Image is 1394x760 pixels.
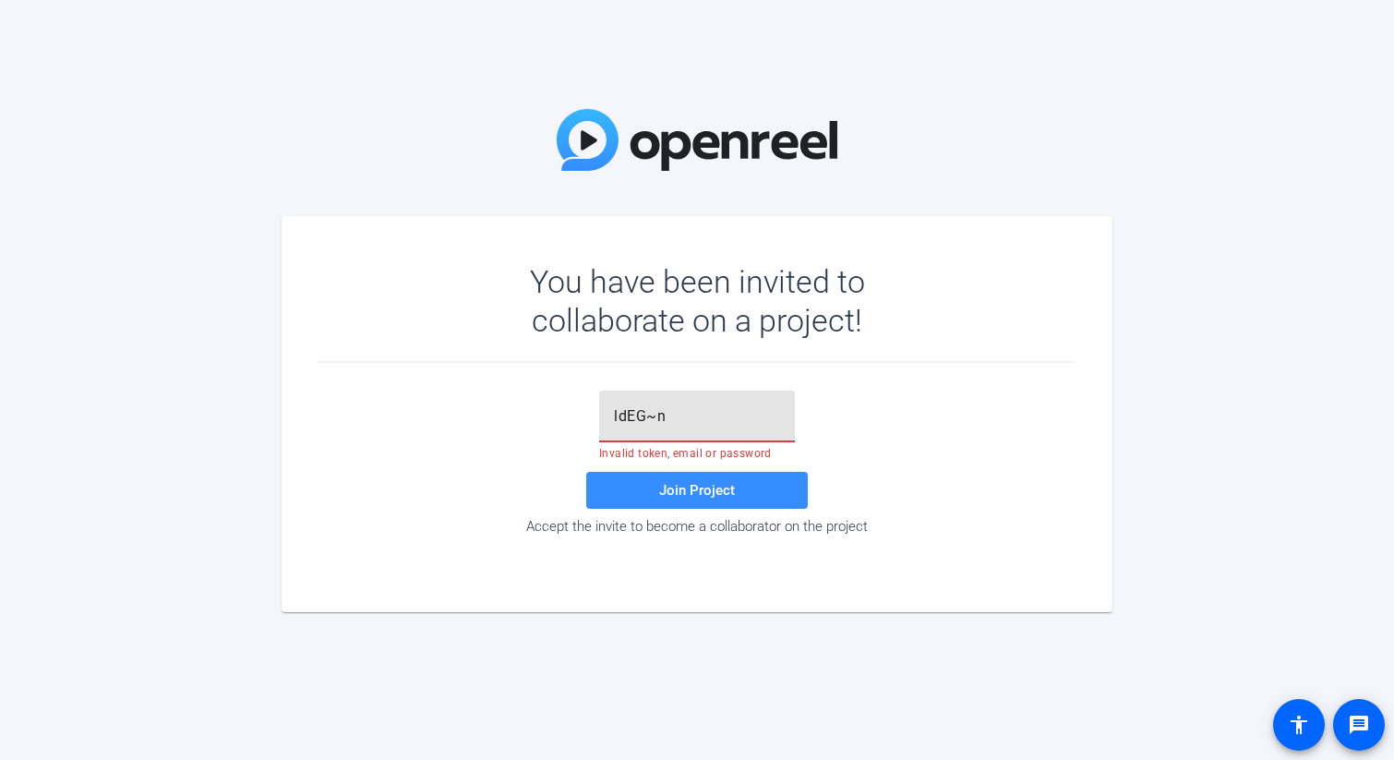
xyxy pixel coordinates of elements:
[586,472,808,509] button: Join Project
[1348,714,1370,736] mat-icon: message
[557,109,837,171] img: OpenReel Logo
[1288,714,1310,736] mat-icon: accessibility
[614,405,780,428] input: Password
[659,482,735,499] span: Join Project
[318,518,1076,535] div: Accept the invite to become a collaborator on the project
[476,262,919,340] div: You have been invited to collaborate on a project!
[599,442,795,459] mat-error: Invalid token, email or password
